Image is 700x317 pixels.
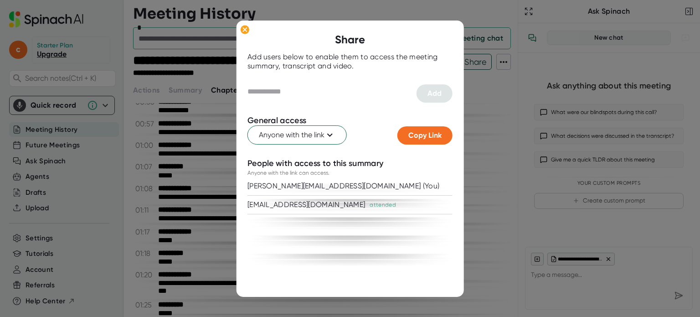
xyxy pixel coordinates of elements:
span: Copy Link [408,131,442,140]
div: General access [247,115,306,126]
div: [PERSON_NAME][EMAIL_ADDRESS][DOMAIN_NAME] (You) [247,182,439,191]
button: Add [417,84,453,103]
div: Anyone with the link can access. [247,169,329,177]
span: Add [427,89,442,98]
div: attended [370,201,396,209]
button: Copy Link [397,126,453,145]
div: [EMAIL_ADDRESS][DOMAIN_NAME] [247,200,365,209]
button: Anyone with the link [247,125,347,145]
div: People with access to this summary [247,158,383,169]
span: Anyone with the link [259,130,335,140]
b: Share [335,33,365,46]
div: Add users below to enable them to access the meeting summary, transcript and video. [247,52,453,71]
